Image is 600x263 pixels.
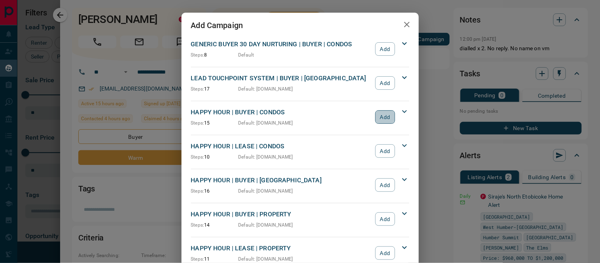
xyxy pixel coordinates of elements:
[191,52,204,58] span: Steps:
[375,246,395,260] button: Add
[191,221,238,229] p: 14
[191,154,204,160] span: Steps:
[238,119,293,127] p: Default : [DOMAIN_NAME]
[191,244,372,253] p: HAPPY HOUR | LEASE | PROPERTY
[191,255,238,263] p: 11
[191,176,372,185] p: HAPPY HOUR | BUYER | [GEOGRAPHIC_DATA]
[375,42,395,56] button: Add
[191,106,409,128] div: HAPPY HOUR | BUYER | CONDOSSteps:15Default: [DOMAIN_NAME]Add
[191,72,409,94] div: LEAD TOUCHPOINT SYSTEM | BUYER | [GEOGRAPHIC_DATA]Steps:17Default: [DOMAIN_NAME]Add
[191,85,238,93] p: 17
[182,13,253,38] h2: Add Campaign
[238,255,293,263] p: Default : [DOMAIN_NAME]
[238,187,293,195] p: Default : [DOMAIN_NAME]
[191,188,204,194] span: Steps:
[191,222,204,228] span: Steps:
[191,119,238,127] p: 15
[191,256,204,262] span: Steps:
[191,120,204,126] span: Steps:
[375,212,395,226] button: Add
[238,221,293,229] p: Default : [DOMAIN_NAME]
[191,208,409,230] div: HAPPY HOUR | BUYER | PROPERTYSteps:14Default: [DOMAIN_NAME]Add
[191,153,238,161] p: 10
[191,108,372,117] p: HAPPY HOUR | BUYER | CONDOS
[191,210,372,219] p: HAPPY HOUR | BUYER | PROPERTY
[238,153,293,161] p: Default : [DOMAIN_NAME]
[191,40,372,49] p: GENERIC BUYER 30 DAY NURTURING | BUYER | CONDOS
[375,76,395,90] button: Add
[191,38,409,60] div: GENERIC BUYER 30 DAY NURTURING | BUYER | CONDOSSteps:8DefaultAdd
[191,51,238,59] p: 8
[375,144,395,158] button: Add
[191,86,204,92] span: Steps:
[375,110,395,124] button: Add
[191,187,238,195] p: 16
[375,178,395,192] button: Add
[191,142,372,151] p: HAPPY HOUR | LEASE | CONDOS
[238,85,293,93] p: Default : [DOMAIN_NAME]
[191,140,409,162] div: HAPPY HOUR | LEASE | CONDOSSteps:10Default: [DOMAIN_NAME]Add
[191,174,409,196] div: HAPPY HOUR | BUYER | [GEOGRAPHIC_DATA]Steps:16Default: [DOMAIN_NAME]Add
[238,51,254,59] p: Default
[191,74,372,83] p: LEAD TOUCHPOINT SYSTEM | BUYER | [GEOGRAPHIC_DATA]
